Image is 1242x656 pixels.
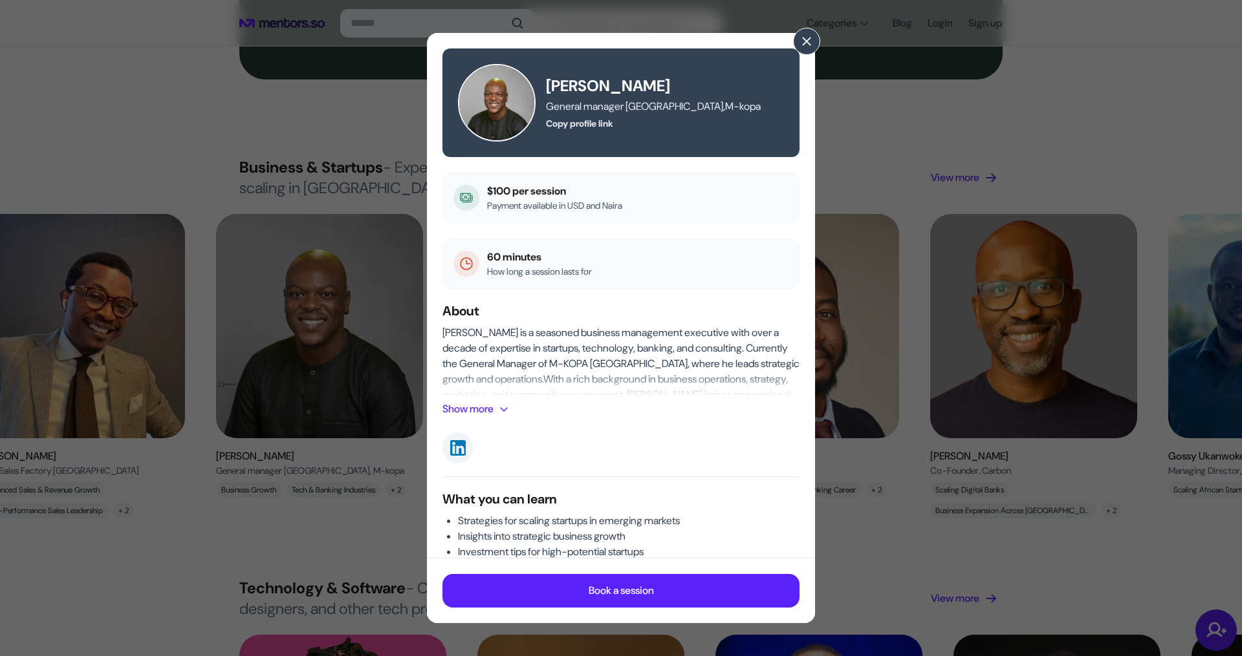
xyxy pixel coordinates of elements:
p: 60 minutes [487,249,592,265]
li: Strategies for scaling startups in emerging markets [458,513,800,529]
h5: [PERSON_NAME] [546,76,784,96]
button: Copy profile link [546,117,613,130]
img: Babajide [458,64,536,142]
li: Insights into strategic business growth [458,529,800,544]
p: How long a session lasts for [487,265,592,278]
p: Payment available in USD and Naira [487,199,622,212]
h5: About [442,302,800,320]
p: [PERSON_NAME] is a seasoned business management executive with over a decade of expertise in star... [442,325,800,465]
button: Book a session [442,574,800,608]
button: Show more [442,401,514,417]
p: Book a session [589,583,654,598]
p: $100 per session [487,184,622,199]
p: General manager [GEOGRAPHIC_DATA] M-kopa [546,99,784,114]
h5: What you can learn [442,490,800,508]
img: linkedin [450,440,466,456]
li: Investment tips for high-potential startups [458,544,800,560]
p: Show more [442,401,494,417]
span: , [723,100,725,113]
